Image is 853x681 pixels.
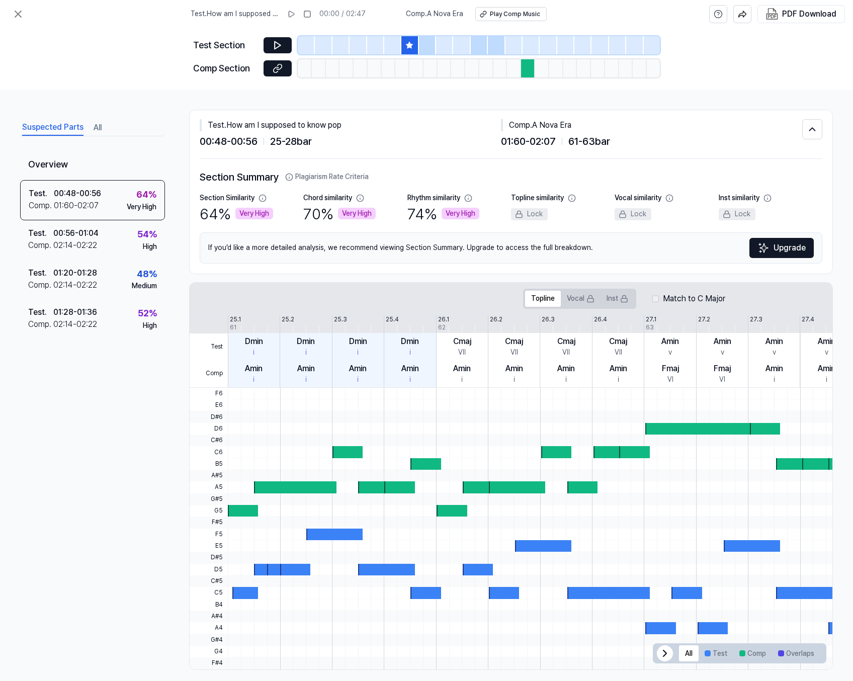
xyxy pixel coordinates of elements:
div: Dmin [349,335,367,348]
h2: Section Summary [200,169,822,185]
div: High [143,242,157,252]
div: 54 % [137,227,157,242]
div: Lock [511,208,548,220]
div: VII [615,348,622,358]
button: All [679,645,699,661]
div: 64 % [200,203,273,224]
div: 01:20 - 01:28 [53,267,97,279]
div: 00:48 - 00:56 [54,188,101,200]
span: C6 [190,446,228,458]
span: 00:48 - 00:56 [200,133,258,149]
div: Test . [28,306,53,318]
div: VII [510,348,518,358]
span: E5 [190,540,228,552]
div: 74 % [407,203,479,224]
svg: help [714,9,723,19]
button: Inst [601,291,634,307]
div: Comp . [28,318,53,330]
span: 61 - 63 bar [568,133,610,149]
div: PDF Download [782,8,836,21]
button: help [709,5,727,23]
div: i [565,375,567,385]
div: i [461,375,463,385]
button: PDF Download [764,6,838,23]
div: 70 % [303,203,376,224]
div: Comp . [28,279,53,291]
div: v [773,348,776,358]
span: C5 [190,587,228,599]
div: 48 % [137,267,157,282]
span: Comp [190,360,228,387]
img: Sparkles [757,242,770,254]
div: Amin [349,363,367,375]
div: i [774,375,775,385]
span: D#6 [190,411,228,422]
div: 52 % [138,306,157,321]
div: Amin [453,363,471,375]
div: Fmaj [714,363,731,375]
button: Test [699,645,733,661]
div: Comp Section [193,61,258,76]
div: Test . [28,267,53,279]
div: i [409,375,411,385]
span: B4 [190,599,228,611]
span: Test [190,333,228,361]
div: Amin [661,335,679,348]
div: 63 [646,323,654,332]
div: Rhythm similarity [407,193,460,203]
div: 61 [230,323,236,332]
div: 25.2 [282,315,294,324]
div: Dmin [401,335,419,348]
div: 25.1 [230,315,241,324]
div: i [514,375,515,385]
div: i [305,375,307,385]
span: D5 [190,564,228,575]
button: Overlaps [772,645,820,661]
div: Lock [615,208,651,220]
div: 01:60 - 02:07 [54,200,99,212]
div: 00:56 - 01:04 [53,227,99,239]
img: share [738,10,747,19]
div: 26.4 [594,315,607,324]
div: Cmaj [609,335,627,348]
div: VII [562,348,570,358]
button: Comp [733,645,772,661]
div: Overview [20,150,165,180]
div: VI [719,375,725,385]
span: F#4 [190,657,228,669]
div: Cmaj [505,335,523,348]
div: Cmaj [557,335,575,348]
button: Plagiarism Rate Criteria [285,172,369,182]
span: F5 [190,529,228,540]
span: E6 [190,399,228,411]
span: A4 [190,622,228,634]
div: Lock [719,208,755,220]
div: v [721,348,724,358]
div: Amin [505,363,523,375]
div: 01:28 - 01:36 [53,306,97,318]
div: 27.4 [802,315,814,324]
div: 27.1 [646,315,656,324]
span: 01:60 - 02:07 [501,133,556,149]
div: VII [458,348,466,358]
div: Very High [235,208,273,220]
a: Play Comp Music [475,7,547,21]
div: Amin [818,335,835,348]
span: C#5 [190,575,228,587]
div: High [143,321,157,331]
div: Test Section [193,38,258,53]
div: Section Similarity [200,193,254,203]
div: Test . How am I supposed to know pop [200,119,501,131]
a: SparklesUpgrade [749,238,814,258]
button: Vocal [561,291,601,307]
span: G#4 [190,634,228,645]
div: i [618,375,619,385]
div: i [357,375,359,385]
span: Test . How am I supposed to know pop [191,9,279,19]
div: v [668,348,672,358]
div: Test . [28,227,53,239]
div: Comp . [28,239,53,251]
div: 02:14 - 02:22 [53,279,97,291]
div: Amin [818,363,835,375]
div: If you’d like a more detailed analysis, we recommend viewing Section Summary. Upgrade to access t... [200,232,822,264]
